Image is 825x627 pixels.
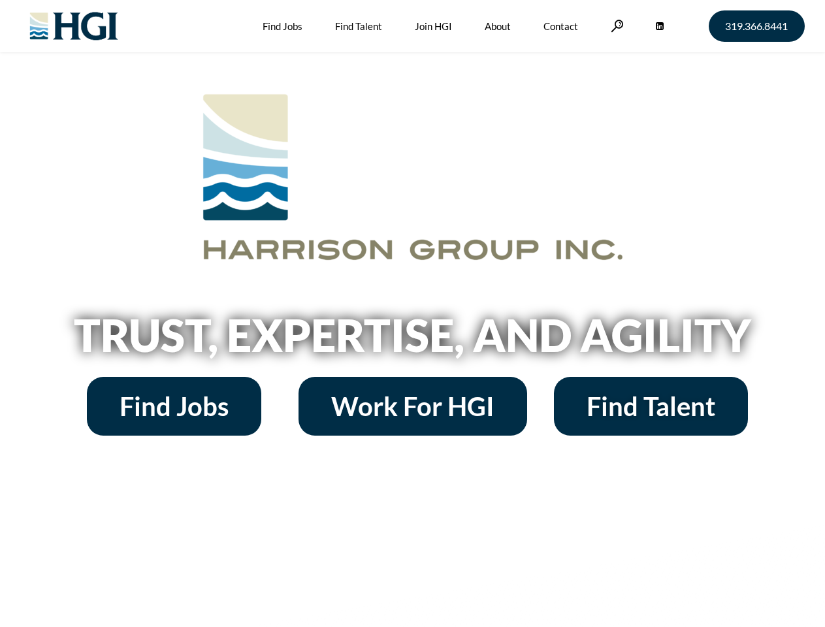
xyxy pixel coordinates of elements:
span: Work For HGI [331,393,494,419]
span: Find Talent [587,393,715,419]
a: Find Talent [554,377,748,436]
a: Find Jobs [87,377,261,436]
a: Work For HGI [299,377,527,436]
a: Search [611,20,624,32]
h2: Trust, Expertise, and Agility [40,313,785,357]
span: Find Jobs [120,393,229,419]
span: 319.366.8441 [725,21,788,31]
a: 319.366.8441 [709,10,805,42]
